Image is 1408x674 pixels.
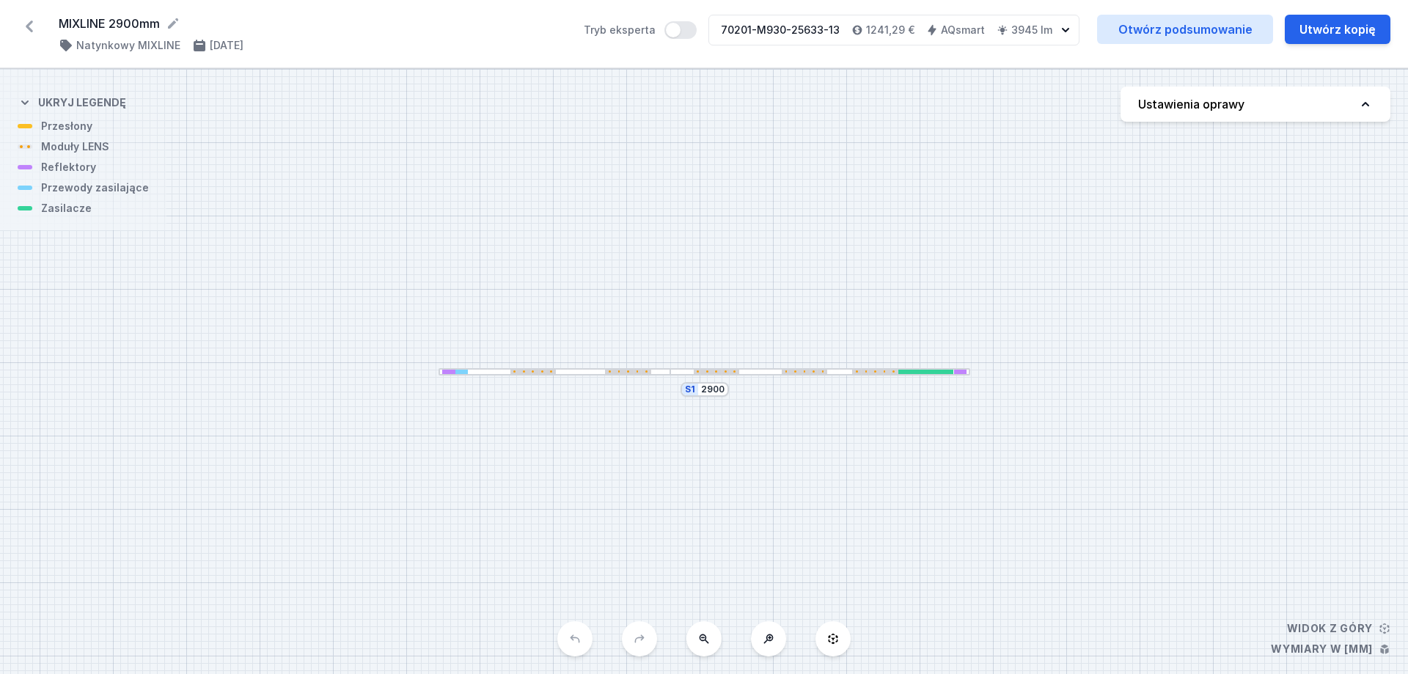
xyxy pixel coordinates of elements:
[941,23,985,37] h4: AQsmart
[584,21,697,39] label: Tryb eksperta
[1138,95,1244,113] h4: Ustawienia oprawy
[76,38,180,53] h4: Natynkowy MIXLINE
[664,21,697,39] button: Tryb eksperta
[59,15,566,32] form: MIXLINE 2900mm
[1121,87,1390,122] button: Ustawienia oprawy
[1011,23,1052,37] h4: 3945 lm
[38,95,126,110] h4: Ukryj legendę
[210,38,243,53] h4: [DATE]
[866,23,914,37] h4: 1241,29 €
[721,23,840,37] div: 70201-M930-25633-13
[1285,15,1390,44] button: Utwórz kopię
[708,15,1079,45] button: 70201-M930-25633-131241,29 €AQsmart3945 lm
[1097,15,1273,44] a: Otwórz podsumowanie
[18,84,126,119] button: Ukryj legendę
[701,384,725,395] input: Wymiar [mm]
[166,16,180,31] button: Edytuj nazwę projektu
